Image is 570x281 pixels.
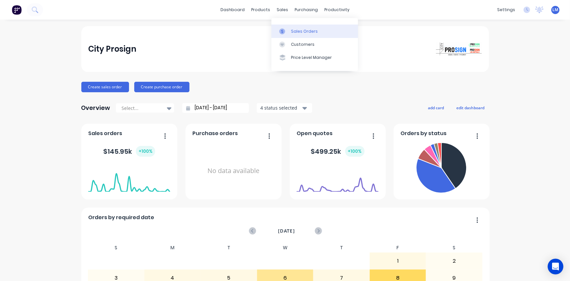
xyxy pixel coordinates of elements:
div: productivity [321,5,353,15]
span: Purchase orders [192,130,238,137]
span: Sales orders [88,130,122,137]
a: dashboard [217,5,248,15]
a: Sales Orders [271,25,358,38]
div: City Prosign [88,43,136,56]
span: LM [553,7,559,13]
div: Overview [81,101,110,114]
div: 4 status selected [260,104,301,111]
img: City Prosign [436,43,482,55]
button: add card [424,103,448,112]
div: sales [273,5,291,15]
button: 4 status selected [257,103,312,113]
div: W [257,243,314,253]
div: S [88,243,144,253]
div: Open Intercom Messenger [548,259,563,274]
div: settings [494,5,518,15]
div: Price Level Manager [291,55,332,61]
a: Price Level Manager [271,51,358,64]
div: M [144,243,201,253]
div: Customers [291,42,315,47]
div: + 100 % [345,146,365,157]
div: + 100 % [136,146,155,157]
div: F [370,243,426,253]
span: [DATE] [278,227,295,235]
span: Open quotes [297,130,333,137]
button: Create purchase order [134,82,189,92]
div: products [248,5,273,15]
div: 2 [426,253,482,269]
img: Factory [12,5,22,15]
div: 1 [370,253,426,269]
span: Orders by status [400,130,447,137]
div: S [426,243,482,253]
button: edit dashboard [452,103,489,112]
button: Create sales order [81,82,129,92]
div: No data available [192,140,274,202]
div: Sales Orders [291,28,318,34]
div: $ 145.95k [103,146,155,157]
div: purchasing [291,5,321,15]
div: T [313,243,370,253]
div: T [201,243,257,253]
div: $ 499.25k [311,146,365,157]
a: Customers [271,38,358,51]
